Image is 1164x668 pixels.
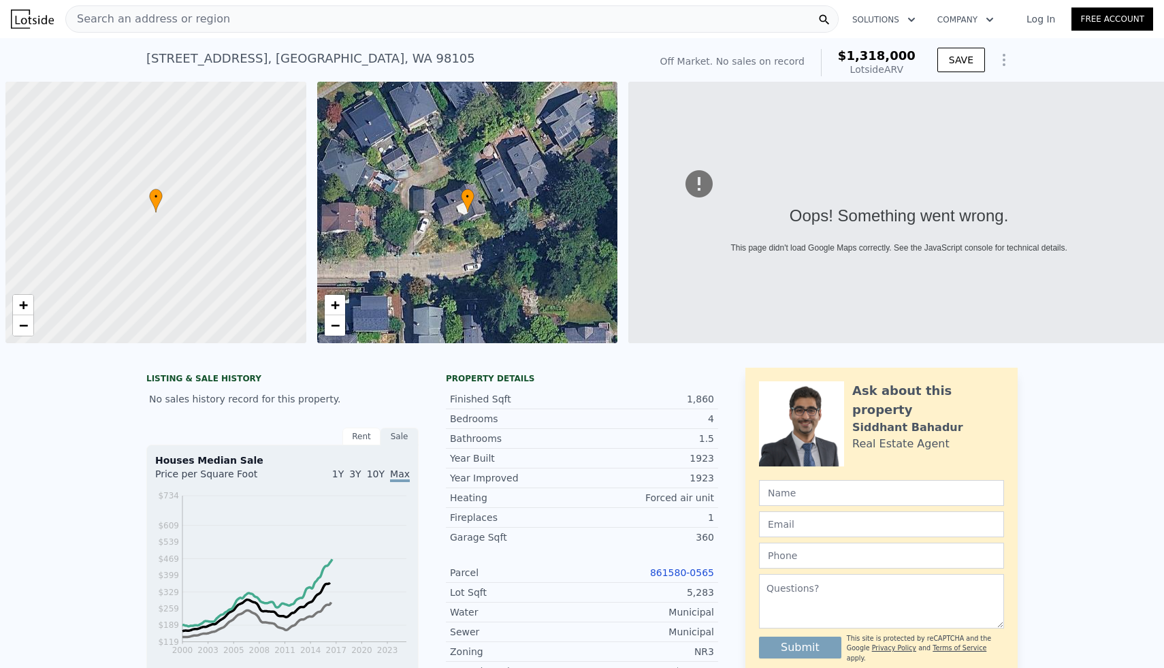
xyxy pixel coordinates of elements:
[759,480,1004,506] input: Name
[330,296,339,313] span: +
[450,511,582,524] div: Fireplaces
[158,571,179,580] tspan: $399
[158,620,179,630] tspan: $189
[1010,12,1071,26] a: Log In
[197,646,219,655] tspan: 2003
[450,645,582,658] div: Zoning
[450,605,582,619] div: Water
[300,646,321,655] tspan: 2014
[461,191,474,203] span: •
[381,428,419,445] div: Sale
[149,191,163,203] span: •
[582,491,714,505] div: Forced air unit
[841,7,926,32] button: Solutions
[582,392,714,406] div: 1,860
[158,554,179,564] tspan: $469
[158,588,179,597] tspan: $329
[146,387,419,411] div: No sales history record for this property.
[759,543,1004,569] input: Phone
[146,373,419,387] div: LISTING & SALE HISTORY
[349,468,361,479] span: 3Y
[450,432,582,445] div: Bathrooms
[446,373,718,384] div: Property details
[990,46,1018,74] button: Show Options
[582,530,714,544] div: 360
[759,637,841,658] button: Submit
[450,625,582,639] div: Sewer
[326,646,347,655] tspan: 2017
[325,295,345,315] a: Zoom in
[367,468,385,479] span: 10Y
[172,646,193,655] tspan: 2000
[847,634,1004,663] div: This site is protected by reCAPTCHA and the Google and apply.
[582,645,714,658] div: NR3
[872,644,916,652] a: Privacy Policy
[450,566,582,579] div: Parcel
[325,315,345,336] a: Zoom out
[933,644,986,652] a: Terms of Service
[450,530,582,544] div: Garage Sqft
[1071,7,1153,31] a: Free Account
[926,7,1005,32] button: Company
[838,48,916,63] span: $1,318,000
[155,467,282,489] div: Price per Square Foot
[686,242,1112,254] div: This page didn't load Google Maps correctly. See the JavaScript console for technical details.
[342,428,381,445] div: Rent
[852,419,963,436] div: Siddhant Bahadur
[450,586,582,599] div: Lot Sqft
[650,567,714,578] a: 861580-0565
[223,646,244,655] tspan: 2005
[838,63,916,76] div: Lotside ARV
[332,468,344,479] span: 1Y
[759,511,1004,537] input: Email
[686,204,1112,228] div: Oops! Something went wrong.
[450,451,582,465] div: Year Built
[351,646,372,655] tspan: 2020
[66,11,230,27] span: Search an address or region
[852,381,1004,419] div: Ask about this property
[158,537,179,547] tspan: $539
[158,604,179,614] tspan: $259
[450,471,582,485] div: Year Improved
[330,317,339,334] span: −
[158,491,179,500] tspan: $734
[158,637,179,647] tspan: $119
[461,189,474,212] div: •
[450,412,582,426] div: Bedrooms
[937,48,985,72] button: SAVE
[852,436,950,452] div: Real Estate Agent
[450,491,582,505] div: Heating
[155,454,410,467] div: Houses Median Sale
[582,451,714,465] div: 1923
[158,521,179,530] tspan: $609
[582,471,714,485] div: 1923
[660,54,805,68] div: Off Market. No sales on record
[450,392,582,406] div: Finished Sqft
[582,605,714,619] div: Municipal
[390,468,410,482] span: Max
[19,296,28,313] span: +
[249,646,270,655] tspan: 2008
[11,10,54,29] img: Lotside
[582,625,714,639] div: Municipal
[582,432,714,445] div: 1.5
[13,295,33,315] a: Zoom in
[377,646,398,655] tspan: 2023
[582,511,714,524] div: 1
[146,49,475,68] div: [STREET_ADDRESS] , [GEOGRAPHIC_DATA] , WA 98105
[19,317,28,334] span: −
[13,315,33,336] a: Zoom out
[149,189,163,212] div: •
[582,586,714,599] div: 5,283
[274,646,295,655] tspan: 2011
[582,412,714,426] div: 4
